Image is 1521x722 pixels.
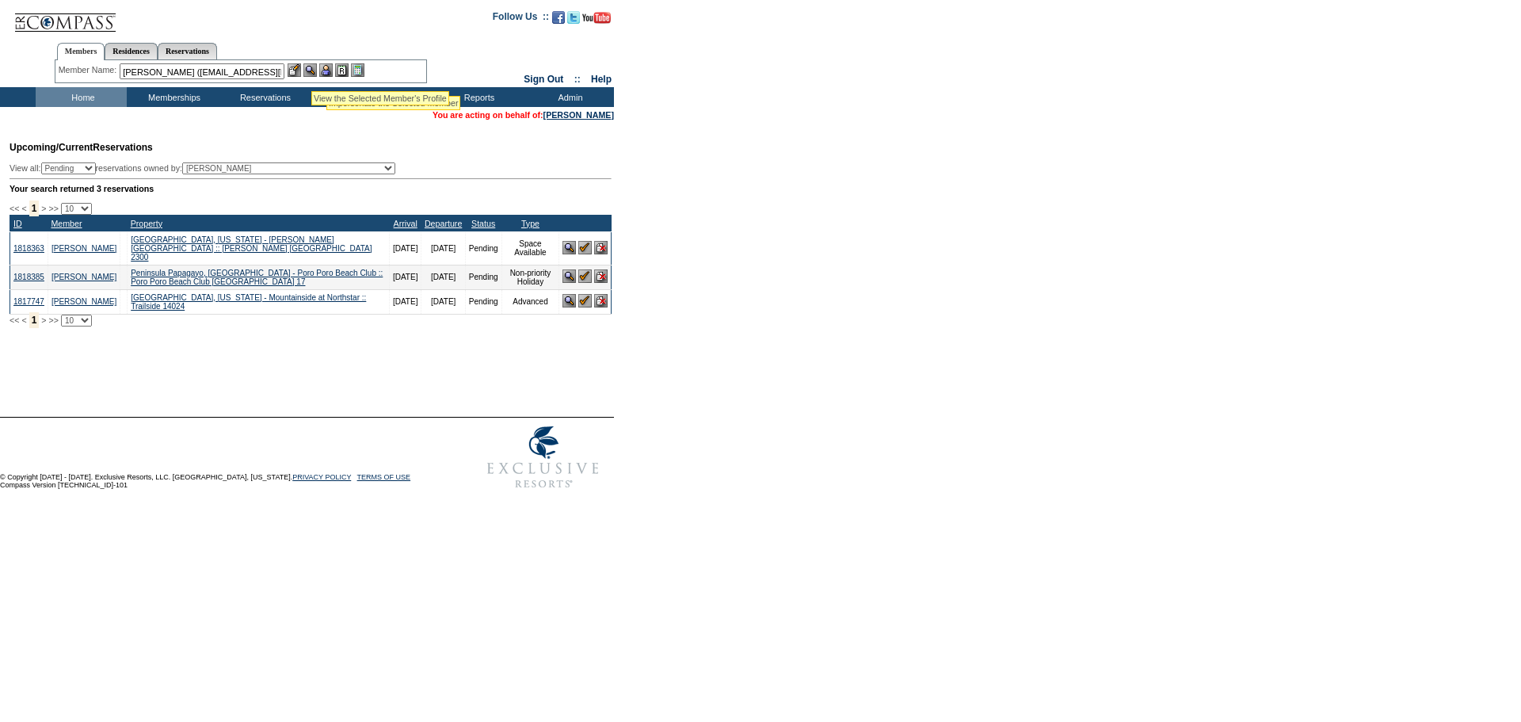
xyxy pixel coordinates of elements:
[562,269,576,283] img: View Reservation
[21,204,26,213] span: <
[523,87,614,107] td: Admin
[131,219,162,228] a: Property
[562,294,576,308] img: View Reservation
[288,63,301,77] img: b_edit.gif
[335,63,349,77] img: Reservations
[59,63,120,77] div: Member Name:
[41,315,46,325] span: >
[314,94,447,103] div: View the Selected Member's Profile
[552,11,565,24] img: Become our fan on Facebook
[292,473,351,481] a: PRIVACY POLICY
[48,315,58,325] span: >>
[562,241,576,254] img: View Reservation
[351,63,364,77] img: b_calculator.gif
[21,315,26,325] span: <
[465,231,501,265] td: Pending
[591,74,612,85] a: Help
[543,110,614,120] a: [PERSON_NAME]
[578,269,592,283] img: Confirm Reservation
[29,312,40,328] span: 1
[594,269,608,283] img: Cancel Reservation
[421,289,465,314] td: [DATE]
[594,294,608,308] img: Cancel Reservation
[10,315,19,325] span: <<
[51,244,116,253] a: [PERSON_NAME]
[158,43,217,59] a: Reservations
[594,241,608,254] img: Cancel Reservation
[493,10,549,29] td: Follow Us ::
[131,235,372,262] a: [GEOGRAPHIC_DATA], [US_STATE] - [PERSON_NAME][GEOGRAPHIC_DATA] :: [PERSON_NAME] [GEOGRAPHIC_DATA]...
[10,142,153,153] span: Reservations
[501,265,559,289] td: Non-priority Holiday
[432,87,523,107] td: Reports
[472,418,614,497] img: Exclusive Resorts
[13,273,44,281] a: 1818385
[421,231,465,265] td: [DATE]
[521,219,539,228] a: Type
[357,473,411,481] a: TERMS OF USE
[13,244,44,253] a: 1818363
[501,289,559,314] td: Advanced
[389,289,421,314] td: [DATE]
[218,87,309,107] td: Reservations
[51,273,116,281] a: [PERSON_NAME]
[394,219,417,228] a: Arrival
[465,265,501,289] td: Pending
[471,219,495,228] a: Status
[131,293,366,311] a: [GEOGRAPHIC_DATA], [US_STATE] - Mountainside at Northstar :: Trailside 14024
[36,87,127,107] td: Home
[425,219,462,228] a: Departure
[582,12,611,24] img: Subscribe to our YouTube Channel
[51,219,82,228] a: Member
[13,297,44,306] a: 1817747
[578,241,592,254] img: Confirm Reservation
[524,74,563,85] a: Sign Out
[105,43,158,59] a: Residences
[57,43,105,60] a: Members
[10,204,19,213] span: <<
[10,142,93,153] span: Upcoming/Current
[51,297,116,306] a: [PERSON_NAME]
[29,201,40,216] span: 1
[578,294,592,308] img: Confirm Reservation
[433,110,614,120] font: You are acting on behalf of:
[389,231,421,265] td: [DATE]
[567,16,580,25] a: Follow us on Twitter
[389,265,421,289] td: [DATE]
[465,289,501,314] td: Pending
[567,11,580,24] img: Follow us on Twitter
[127,87,218,107] td: Memberships
[552,16,565,25] a: Become our fan on Facebook
[574,74,581,85] span: ::
[10,162,402,174] div: View all: reservations owned by:
[582,16,611,25] a: Subscribe to our YouTube Channel
[131,269,383,286] a: Peninsula Papagayo, [GEOGRAPHIC_DATA] - Poro Poro Beach Club :: Poro Poro Beach Club [GEOGRAPHIC_...
[41,204,46,213] span: >
[48,204,58,213] span: >>
[309,87,432,107] td: Vacation Collection
[303,63,317,77] img: View
[10,184,612,193] div: Your search returned 3 reservations
[319,63,333,77] img: Impersonate
[421,265,465,289] td: [DATE]
[13,219,22,228] a: ID
[501,231,559,265] td: Space Available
